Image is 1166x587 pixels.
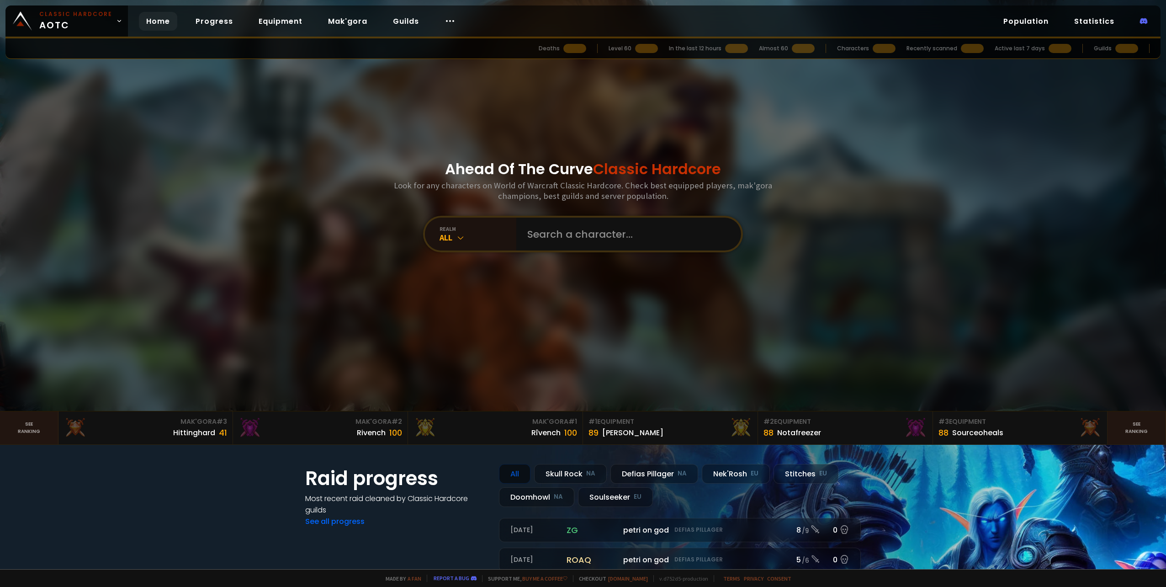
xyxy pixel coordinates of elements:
div: Equipment [588,417,752,427]
div: Soulseeker [578,487,653,507]
div: Hittinghard [173,427,215,438]
span: # 1 [588,417,597,426]
a: [DATE]zgpetri on godDefias Pillager8 /90 [499,518,861,542]
div: 88 [763,427,774,439]
span: # 1 [568,417,577,426]
a: Guilds [386,12,426,31]
small: EU [819,469,827,478]
a: See all progress [305,516,365,527]
span: # 2 [763,417,774,426]
div: Doomhowl [499,487,574,507]
a: a fan [408,575,421,582]
div: Equipment [938,417,1102,427]
div: Equipment [763,417,927,427]
a: Seeranking [1108,411,1166,444]
div: Almost 60 [759,44,788,53]
div: Sourceoheals [952,427,1003,438]
div: realm [440,225,516,232]
h1: Raid progress [305,464,488,493]
input: Search a character... [522,218,730,251]
a: Terms [723,575,740,582]
div: Skull Rock [534,464,607,484]
a: Consent [767,575,791,582]
div: Nek'Rosh [702,464,770,484]
a: Statistics [1067,12,1122,31]
small: Classic Hardcore [39,10,112,18]
small: NA [678,469,687,478]
span: Made by [380,575,421,582]
a: Privacy [744,575,763,582]
div: Guilds [1094,44,1112,53]
div: In the last 12 hours [669,44,721,53]
h1: Ahead Of The Curve [445,158,721,180]
a: Mak'Gora#2Rivench100 [233,411,408,444]
h3: Look for any characters on World of Warcraft Classic Hardcore. Check best equipped players, mak'g... [390,180,776,201]
a: #1Equipment89[PERSON_NAME] [583,411,758,444]
a: Mak'Gora#1Rîvench100 [408,411,583,444]
a: Classic HardcoreAOTC [5,5,128,37]
span: # 3 [217,417,227,426]
a: [DOMAIN_NAME] [608,575,648,582]
div: Active last 7 days [995,44,1045,53]
a: [DATE]roaqpetri on godDefias Pillager5 /60 [499,548,861,572]
div: Mak'Gora [413,417,577,427]
div: 100 [564,427,577,439]
span: Classic Hardcore [593,159,721,179]
div: Mak'Gora [64,417,228,427]
div: [PERSON_NAME] [602,427,663,438]
span: # 3 [938,417,949,426]
a: Population [996,12,1056,31]
div: Rivench [357,427,386,438]
span: AOTC [39,10,112,32]
a: #3Equipment88Sourceoheals [933,411,1108,444]
small: EU [634,492,641,502]
div: Mak'Gora [238,417,402,427]
a: Equipment [251,12,310,31]
div: 89 [588,427,599,439]
div: All [499,464,530,484]
a: Home [139,12,177,31]
div: Deaths [539,44,560,53]
a: Mak'Gora#3Hittinghard41 [58,411,233,444]
a: Buy me a coffee [522,575,567,582]
small: EU [751,469,758,478]
h4: Most recent raid cleaned by Classic Hardcore guilds [305,493,488,516]
div: 88 [938,427,949,439]
small: NA [554,492,563,502]
div: Characters [837,44,869,53]
div: Level 60 [609,44,631,53]
div: 100 [389,427,402,439]
div: Defias Pillager [610,464,698,484]
span: # 2 [392,417,402,426]
span: Checkout [573,575,648,582]
span: Support me, [482,575,567,582]
div: 41 [219,427,227,439]
small: NA [586,469,595,478]
div: Stitches [774,464,838,484]
div: All [440,232,516,243]
a: Progress [188,12,240,31]
a: Report a bug [434,575,469,582]
div: Notafreezer [777,427,821,438]
span: v. d752d5 - production [653,575,708,582]
a: Mak'gora [321,12,375,31]
div: Rîvench [531,427,561,438]
div: Recently scanned [906,44,957,53]
a: #2Equipment88Notafreezer [758,411,933,444]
